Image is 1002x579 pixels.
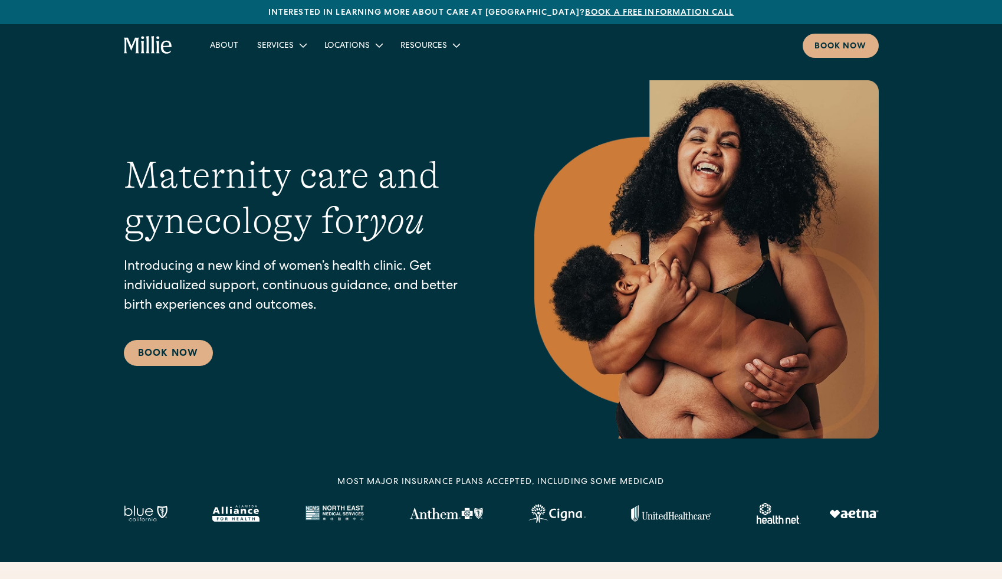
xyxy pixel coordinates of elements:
[324,40,370,53] div: Locations
[391,35,468,55] div: Resources
[585,9,734,17] a: Book a free information call
[409,508,483,519] img: Anthem Logo
[124,153,487,244] h1: Maternity care and gynecology for
[124,258,487,316] p: Introducing a new kind of women’s health clinic. Get individualized support, continuous guidance,...
[257,40,294,53] div: Services
[124,505,167,522] img: Blue California logo
[124,340,213,366] a: Book Now
[369,199,425,242] em: you
[212,505,259,522] img: Alameda Alliance logo
[124,36,173,55] a: home
[534,80,879,439] img: Smiling mother with her baby in arms, celebrating body positivity and the nurturing bond of postp...
[814,41,867,53] div: Book now
[757,503,801,524] img: Healthnet logo
[400,40,447,53] div: Resources
[631,505,711,522] img: United Healthcare logo
[305,505,364,522] img: North East Medical Services logo
[248,35,315,55] div: Services
[201,35,248,55] a: About
[803,34,879,58] a: Book now
[528,504,586,523] img: Cigna logo
[829,509,879,518] img: Aetna logo
[315,35,391,55] div: Locations
[337,476,664,489] div: MOST MAJOR INSURANCE PLANS ACCEPTED, INCLUDING some MEDICAID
